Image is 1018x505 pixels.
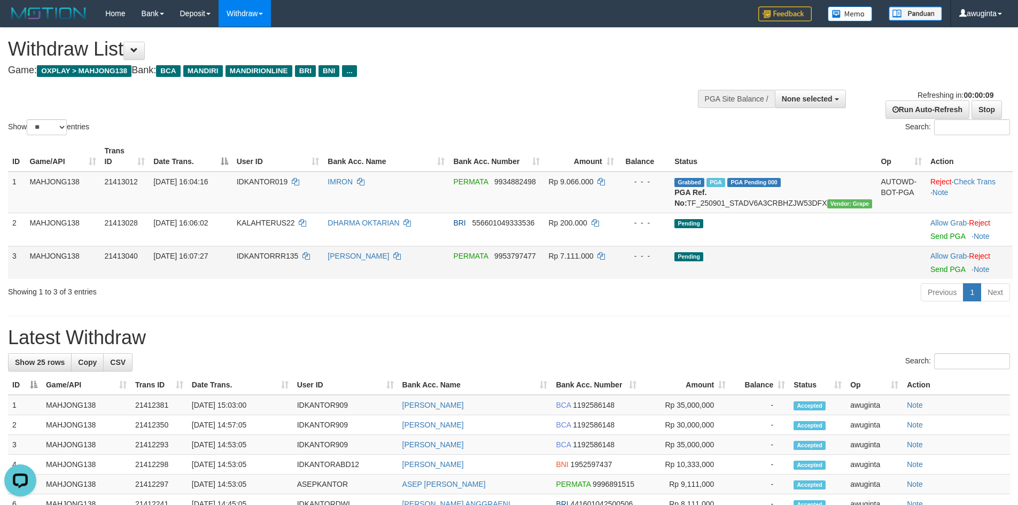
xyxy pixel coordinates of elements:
[969,219,990,227] a: Reject
[623,217,666,228] div: - - -
[188,455,293,475] td: [DATE] 14:53:05
[551,375,641,395] th: Bank Acc. Number: activate to sort column ascending
[8,353,72,371] a: Show 25 rows
[453,252,488,260] span: PERMATA
[789,375,846,395] th: Status: activate to sort column ascending
[188,395,293,415] td: [DATE] 15:03:00
[573,421,615,429] span: Copy 1192586148 to clipboard
[8,395,42,415] td: 1
[641,395,730,415] td: Rp 35,000,000
[918,91,993,99] span: Refreshing in:
[131,435,188,455] td: 21412293
[930,252,969,260] span: ·
[828,6,873,21] img: Button%20Memo.svg
[293,435,398,455] td: IDKANTOR909
[930,265,965,274] a: Send PGA
[903,375,1010,395] th: Action
[402,401,464,409] a: [PERSON_NAME]
[670,141,876,172] th: Status
[188,415,293,435] td: [DATE] 14:57:05
[926,172,1013,213] td: · ·
[905,119,1010,135] label: Search:
[149,141,232,172] th: Date Trans.: activate to sort column descending
[131,455,188,475] td: 21412298
[8,119,89,135] label: Show entries
[37,65,131,77] span: OXPLAY > MAHJONG138
[8,65,668,76] h4: Game: Bank:
[926,213,1013,246] td: ·
[15,358,65,367] span: Show 25 rows
[674,219,703,228] span: Pending
[8,375,42,395] th: ID: activate to sort column descending
[402,421,464,429] a: [PERSON_NAME]
[8,141,25,172] th: ID
[71,353,104,371] a: Copy
[449,141,544,172] th: Bank Acc. Number: activate to sort column ascending
[153,219,208,227] span: [DATE] 16:06:02
[544,141,618,172] th: Amount: activate to sort column ascending
[328,177,353,186] a: IMRON
[293,375,398,395] th: User ID: activate to sort column ascending
[846,475,903,494] td: awuginta
[730,475,789,494] td: -
[42,435,131,455] td: MAHJONG138
[556,421,571,429] span: BCA
[827,199,873,208] span: Vendor URL: https://settle31.1velocity.biz
[153,177,208,186] span: [DATE] 16:04:16
[293,455,398,475] td: IDKANTORABD12
[889,6,942,21] img: panduan.png
[402,480,486,488] a: ASEP [PERSON_NAME]
[934,353,1010,369] input: Search:
[698,90,775,108] div: PGA Site Balance /
[876,172,926,213] td: AUTOWD-BOT-PGA
[8,246,25,279] td: 3
[494,177,536,186] span: Copy 9934882498 to clipboard
[8,415,42,435] td: 2
[623,251,666,261] div: - - -
[954,177,996,186] a: Check Trans
[934,119,1010,135] input: Search:
[25,213,100,246] td: MAHJONG138
[794,480,826,490] span: Accepted
[775,90,846,108] button: None selected
[318,65,339,77] span: BNI
[758,6,812,21] img: Feedback.jpg
[103,353,133,371] a: CSV
[727,178,781,187] span: PGA Pending
[548,252,593,260] span: Rp 7.111.000
[907,421,923,429] a: Note
[623,176,666,187] div: - - -
[674,188,706,207] b: PGA Ref. No:
[706,178,725,187] span: Marked by awuginta
[323,141,449,172] th: Bank Acc. Name: activate to sort column ascending
[674,178,704,187] span: Grabbed
[472,219,534,227] span: Copy 556601049333536 to clipboard
[293,475,398,494] td: ASEPKANTOR
[183,65,223,77] span: MANDIRI
[907,401,923,409] a: Note
[907,440,923,449] a: Note
[876,141,926,172] th: Op: activate to sort column ascending
[398,375,552,395] th: Bank Acc. Name: activate to sort column ascending
[641,435,730,455] td: Rp 35,000,000
[293,415,398,435] td: IDKANTOR909
[8,38,668,60] h1: Withdraw List
[402,460,464,469] a: [PERSON_NAME]
[972,100,1002,119] a: Stop
[188,475,293,494] td: [DATE] 14:53:05
[969,252,990,260] a: Reject
[42,455,131,475] td: MAHJONG138
[730,375,789,395] th: Balance: activate to sort column ascending
[794,401,826,410] span: Accepted
[963,283,981,301] a: 1
[295,65,316,77] span: BRI
[907,480,923,488] a: Note
[226,65,292,77] span: MANDIRIONLINE
[153,252,208,260] span: [DATE] 16:07:27
[846,375,903,395] th: Op: activate to sort column ascending
[730,435,789,455] td: -
[188,435,293,455] td: [DATE] 14:53:05
[794,461,826,470] span: Accepted
[8,5,89,21] img: MOTION_logo.png
[930,177,952,186] a: Reject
